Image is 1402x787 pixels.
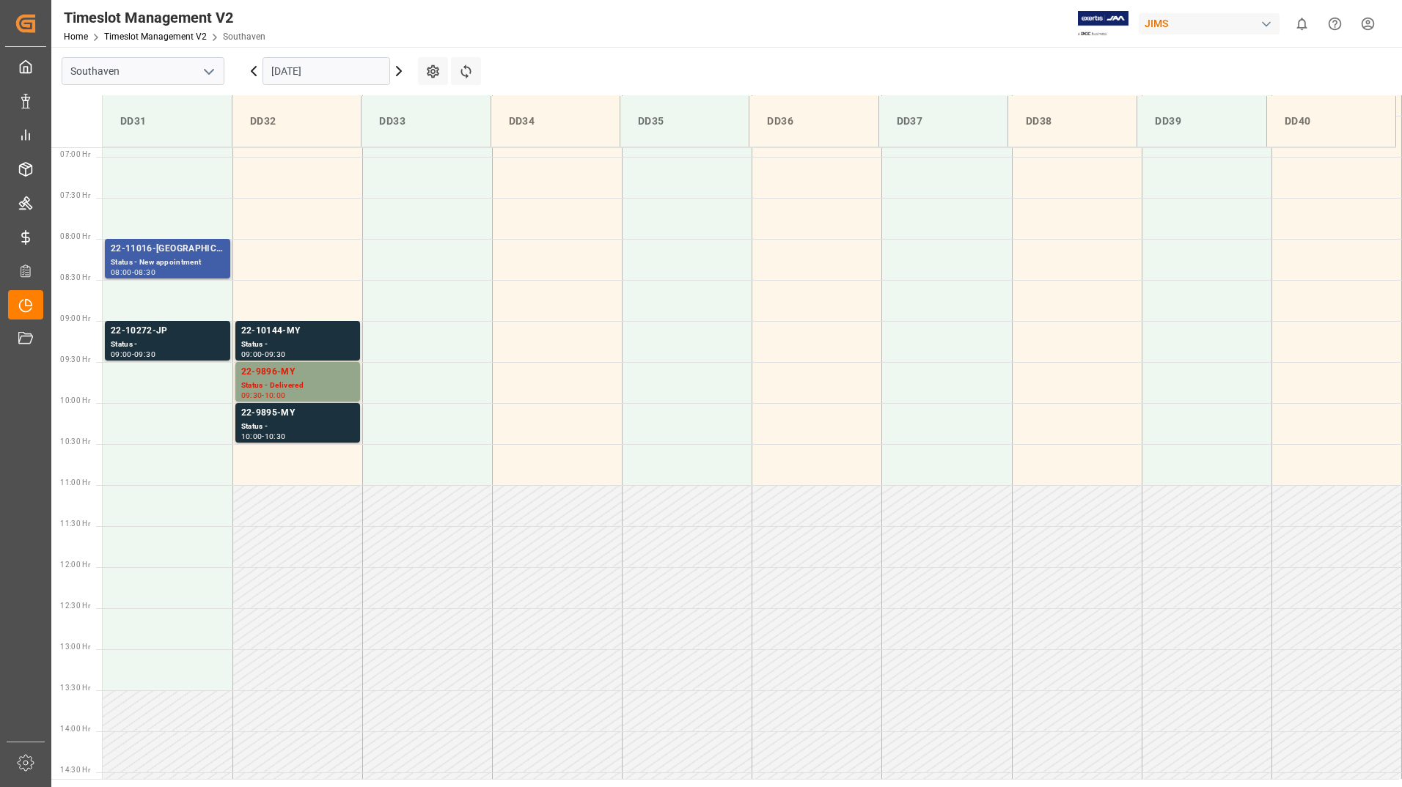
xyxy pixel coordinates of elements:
div: 09:30 [265,351,286,358]
span: 13:00 Hr [60,643,90,651]
div: DD35 [632,108,737,135]
div: 08:00 [111,269,132,276]
a: Timeslot Management V2 [104,32,207,42]
div: DD34 [503,108,608,135]
div: 22-9895-MY [241,406,354,421]
input: Type to search/select [62,57,224,85]
button: open menu [197,60,219,83]
div: 09:00 [241,351,263,358]
a: Home [64,32,88,42]
span: 07:00 Hr [60,150,90,158]
div: Timeslot Management V2 [64,7,265,29]
div: 10:00 [265,392,286,399]
span: 09:00 Hr [60,314,90,322]
div: DD37 [891,108,996,135]
span: 11:00 Hr [60,479,90,487]
div: Status - [241,421,354,433]
div: DD32 [244,108,349,135]
span: 07:30 Hr [60,191,90,199]
div: 22-10272-JP [111,324,224,339]
span: 14:30 Hr [60,766,90,774]
div: - [132,351,134,358]
div: - [132,269,134,276]
div: DD40 [1279,108,1384,135]
span: 08:30 Hr [60,273,90,281]
div: 09:30 [134,351,155,358]
button: JIMS [1139,10,1285,37]
span: 12:30 Hr [60,602,90,610]
div: 10:00 [241,433,263,440]
span: 14:00 Hr [60,725,90,733]
input: DD.MM.YYYY [263,57,390,85]
button: Help Center [1318,7,1351,40]
div: Status - [241,339,354,351]
div: 22-9896-MY [241,365,354,380]
span: 10:00 Hr [60,396,90,404]
img: Exertis%20JAM%20-%20Email%20Logo.jpg_1722504956.jpg [1078,11,1128,37]
span: 08:00 Hr [60,232,90,240]
div: Status - [111,339,224,351]
div: Status - Delivered [241,380,354,392]
div: - [262,392,264,399]
div: DD39 [1149,108,1254,135]
div: 08:30 [134,269,155,276]
div: JIMS [1139,13,1280,34]
div: - [262,351,264,358]
span: 12:00 Hr [60,561,90,569]
div: 09:00 [111,351,132,358]
div: DD31 [114,108,220,135]
div: - [262,433,264,440]
div: 22-10144-MY [241,324,354,339]
span: 09:30 Hr [60,355,90,363]
button: show 0 new notifications [1285,7,1318,40]
span: 13:30 Hr [60,684,90,692]
div: 10:30 [265,433,286,440]
div: DD38 [1020,108,1125,135]
div: Status - New appointment [111,256,224,269]
div: 09:30 [241,392,263,399]
div: DD36 [761,108,866,135]
span: 11:30 Hr [60,520,90,528]
div: DD33 [373,108,478,135]
span: 10:30 Hr [60,437,90,446]
div: 22-11016-[GEOGRAPHIC_DATA] [111,242,224,256]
